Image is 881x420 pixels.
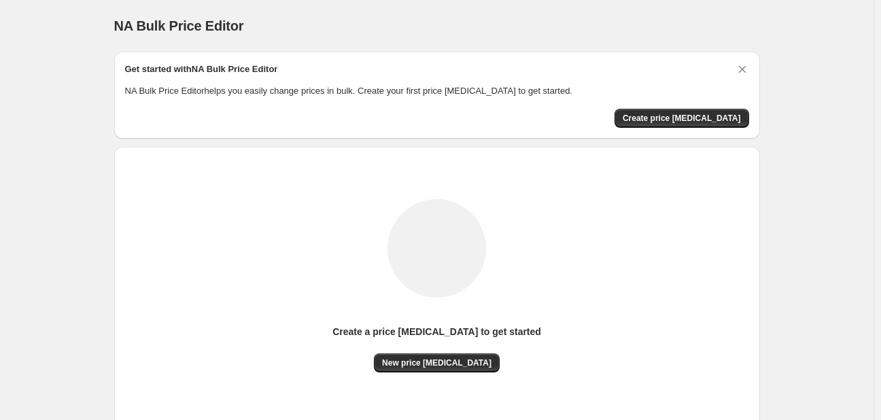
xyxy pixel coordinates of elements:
[615,109,749,128] button: Create price change job
[125,84,749,98] p: NA Bulk Price Editor helps you easily change prices in bulk. Create your first price [MEDICAL_DAT...
[374,353,500,372] button: New price [MEDICAL_DATA]
[114,18,244,33] span: NA Bulk Price Editor
[332,325,541,338] p: Create a price [MEDICAL_DATA] to get started
[736,63,749,76] button: Dismiss card
[125,63,278,76] h2: Get started with NA Bulk Price Editor
[382,357,491,368] span: New price [MEDICAL_DATA]
[623,113,741,124] span: Create price [MEDICAL_DATA]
